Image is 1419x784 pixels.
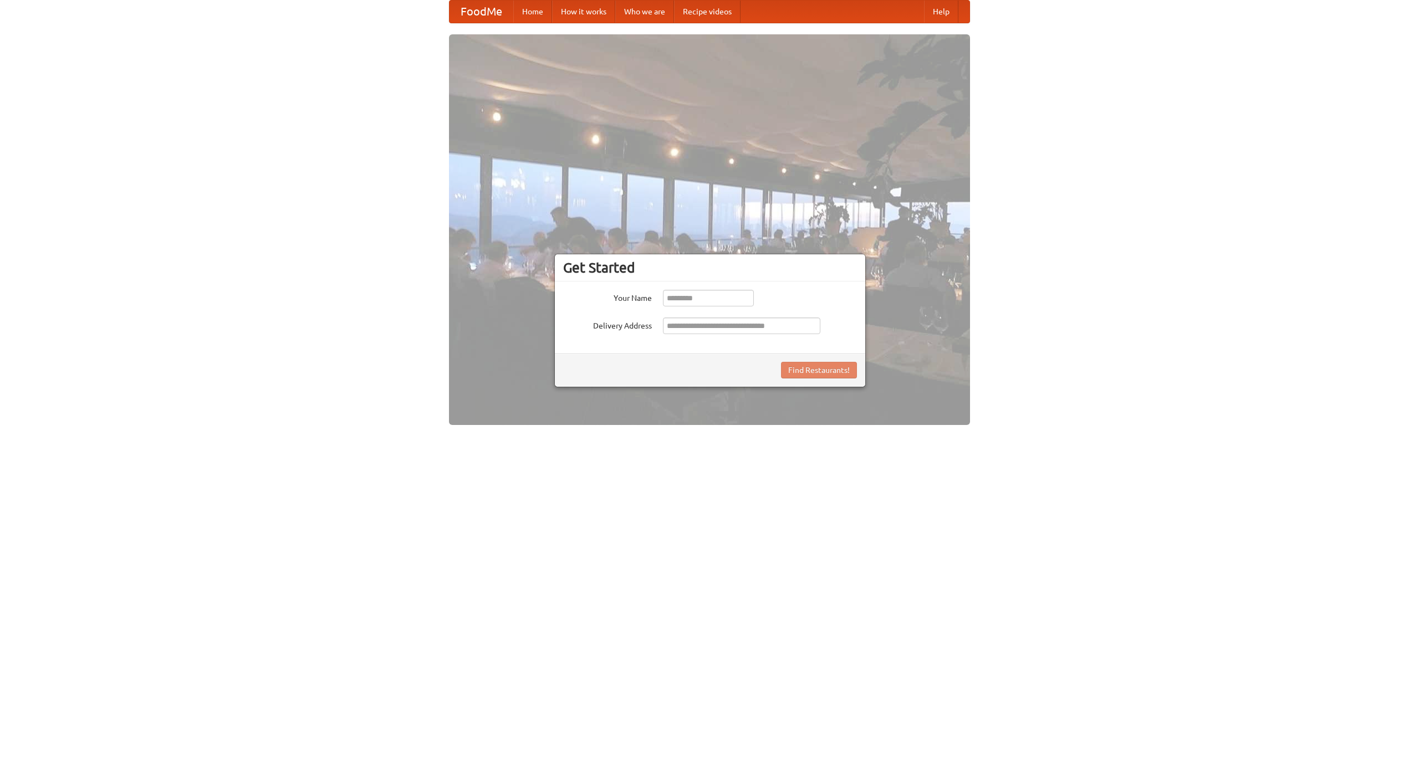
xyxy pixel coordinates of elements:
a: Home [513,1,552,23]
label: Your Name [563,290,652,304]
a: Who we are [615,1,674,23]
a: How it works [552,1,615,23]
h3: Get Started [563,259,857,276]
label: Delivery Address [563,317,652,331]
button: Find Restaurants! [781,362,857,378]
a: Help [924,1,958,23]
a: Recipe videos [674,1,741,23]
a: FoodMe [450,1,513,23]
